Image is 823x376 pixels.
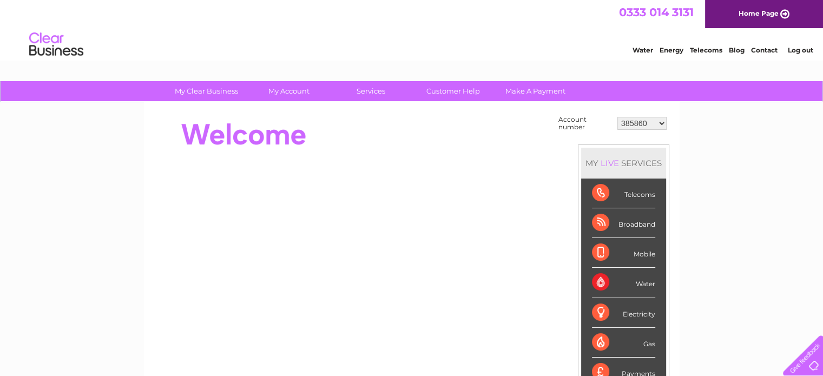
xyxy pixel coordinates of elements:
div: Clear Business is a trading name of Verastar Limited (registered in [GEOGRAPHIC_DATA] No. 3667643... [156,6,668,52]
a: 0333 014 3131 [619,5,694,19]
div: Water [592,268,655,298]
div: LIVE [598,158,621,168]
a: My Clear Business [162,81,251,101]
td: Account number [556,113,615,134]
div: Telecoms [592,179,655,208]
a: Water [633,46,653,54]
div: Broadband [592,208,655,238]
img: logo.png [29,28,84,61]
div: Mobile [592,238,655,268]
div: Electricity [592,298,655,328]
a: Contact [751,46,778,54]
a: Make A Payment [491,81,580,101]
a: Log out [787,46,813,54]
div: MY SERVICES [581,148,666,179]
a: Services [326,81,416,101]
a: Customer Help [409,81,498,101]
a: Blog [729,46,745,54]
div: Gas [592,328,655,358]
a: Telecoms [690,46,722,54]
a: My Account [244,81,333,101]
a: Energy [660,46,683,54]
